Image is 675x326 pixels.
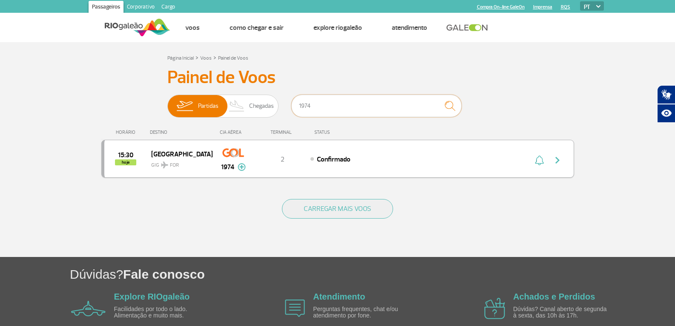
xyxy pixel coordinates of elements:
a: Explore RIOgaleão [114,292,190,301]
span: 1974 [221,162,234,172]
h3: Painel de Voos [167,67,508,88]
a: Voos [200,55,212,61]
img: airplane icon [71,301,106,316]
img: slider-embarque [171,95,198,117]
button: Abrir recursos assistivos. [657,104,675,123]
img: seta-direita-painel-voo.svg [552,155,563,165]
div: Plugin de acessibilidade da Hand Talk. [657,85,675,123]
a: > [213,52,216,62]
a: RQS [561,4,570,10]
div: CIA AÉREA [212,130,255,135]
a: Cargo [158,1,178,14]
a: Atendimento [313,292,365,301]
img: airplane icon [484,298,505,319]
a: > [195,52,198,62]
div: TERMINAL [255,130,310,135]
h1: Dúvidas? [70,265,675,283]
input: Voo, cidade ou cia aérea [291,95,462,117]
span: hoje [115,159,136,165]
div: DESTINO [150,130,212,135]
img: destiny_airplane.svg [161,162,168,168]
img: airplane icon [285,300,305,317]
span: Chegadas [249,95,274,117]
a: Achados e Perdidos [513,292,595,301]
a: Corporativo [124,1,158,14]
button: Abrir tradutor de língua de sinais. [657,85,675,104]
a: Painel de Voos [218,55,248,61]
span: 2 [281,155,284,164]
a: Compra On-line GaleOn [477,4,525,10]
div: STATUS [310,130,379,135]
span: FOR [170,162,179,169]
a: Página Inicial [167,55,194,61]
a: Atendimento [392,23,427,32]
img: slider-desembarque [224,95,250,117]
span: Partidas [198,95,218,117]
span: Fale conosco [123,267,205,281]
span: GIG [151,157,206,169]
a: Explore RIOgaleão [313,23,362,32]
img: mais-info-painel-voo.svg [238,163,246,171]
p: Facilidades por todo o lado. Alimentação e muito mais. [114,306,212,319]
button: CARREGAR MAIS VOOS [282,199,393,219]
p: Dúvidas? Canal aberto de segunda à sexta, das 10h às 17h. [513,306,611,319]
a: Como chegar e sair [230,23,284,32]
p: Perguntas frequentes, chat e/ou atendimento por fone. [313,306,411,319]
img: sino-painel-voo.svg [535,155,544,165]
a: Voos [185,23,200,32]
span: Confirmado [317,155,350,164]
span: 2025-09-30 15:30:00 [118,152,133,158]
div: HORÁRIO [104,130,150,135]
a: Passageiros [89,1,124,14]
span: [GEOGRAPHIC_DATA] [151,148,206,159]
a: Imprensa [533,4,552,10]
